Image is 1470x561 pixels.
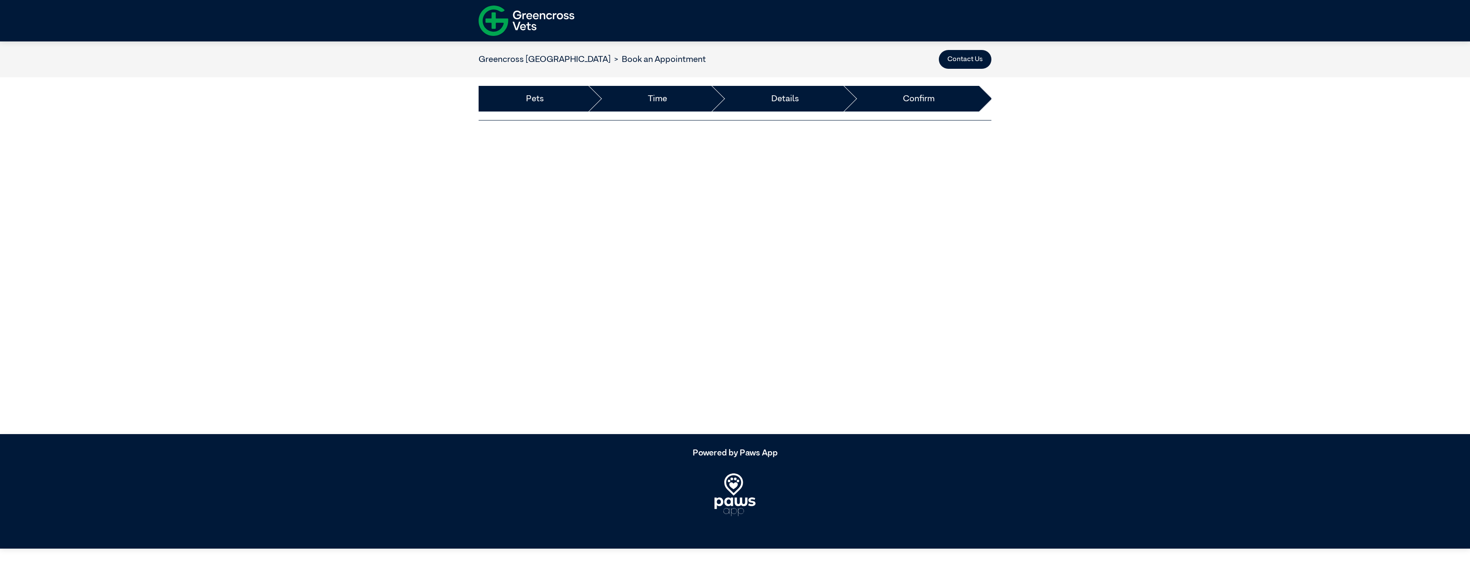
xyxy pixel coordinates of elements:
[479,55,611,64] a: Greencross [GEOGRAPHIC_DATA]
[939,50,991,69] button: Contact Us
[611,53,706,66] li: Book an Appointment
[903,92,935,105] a: Confirm
[648,92,667,105] a: Time
[714,473,756,516] img: PawsApp
[479,2,574,39] img: f-logo
[479,448,991,458] h5: Powered by Paws App
[479,53,706,66] nav: breadcrumb
[526,92,544,105] a: Pets
[771,92,799,105] a: Details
